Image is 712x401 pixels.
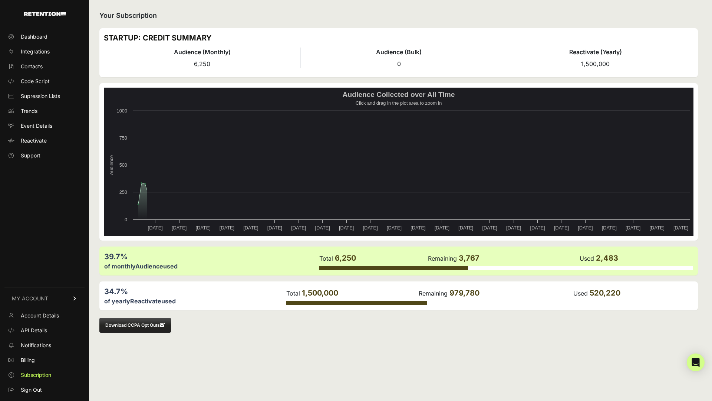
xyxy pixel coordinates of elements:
text: [DATE] [148,225,163,231]
h3: STARTUP: CREDIT SUMMARY [104,33,693,43]
label: Used [580,255,594,262]
span: Notifications [21,342,51,349]
span: 520,220 [590,288,620,297]
text: Audience Collected over All Time [343,91,455,98]
a: Account Details [4,310,85,322]
span: Event Details [21,122,52,130]
div: 34.7% [104,286,286,297]
span: 2,483 [596,254,618,263]
text: 500 [119,162,127,168]
span: 6,250 [335,254,356,263]
text: [DATE] [554,225,569,231]
text: [DATE] [578,225,593,231]
text: [DATE] [267,225,282,231]
a: Billing [4,354,85,366]
a: Sign Out [4,384,85,396]
text: [DATE] [649,225,664,231]
span: 979,780 [449,288,479,297]
div: 39.7% [104,251,319,262]
h4: Reactivate (Yearly) [497,48,693,56]
text: [DATE] [530,225,545,231]
span: 6,250 [194,60,210,68]
text: [DATE] [195,225,210,231]
label: Audience [135,263,163,270]
span: API Details [21,327,47,334]
svg: Audience Collected over All Time [104,88,693,236]
a: API Details [4,325,85,336]
text: [DATE] [458,225,473,231]
a: Event Details [4,120,85,132]
text: Click and drag in the plot area to zoom in [356,100,442,106]
text: 1000 [117,108,127,114]
span: Dashboard [21,33,47,40]
a: Reactivate [4,135,85,147]
h4: Audience (Bulk) [301,48,497,56]
label: Total [319,255,333,262]
span: 3,767 [459,254,479,263]
a: Code Script [4,75,85,87]
a: Support [4,150,85,162]
text: [DATE] [363,225,378,231]
label: Used [573,290,588,297]
text: [DATE] [673,225,688,231]
text: Audience [109,155,114,175]
label: Total [286,290,300,297]
img: Retention.com [24,12,66,16]
label: Remaining [419,290,448,297]
span: Reactivate [21,137,47,144]
span: 1,500,000 [302,288,338,297]
span: 1,500,000 [581,60,610,68]
text: [DATE] [435,225,449,231]
span: Supression Lists [21,92,60,100]
a: Notifications [4,339,85,351]
a: MY ACCOUNT [4,287,85,310]
div: of monthly used [104,262,319,271]
a: Supression Lists [4,90,85,102]
text: [DATE] [411,225,425,231]
text: [DATE] [315,225,330,231]
text: 0 [125,217,127,222]
span: 0 [397,60,401,68]
text: 250 [119,189,127,195]
text: [DATE] [339,225,354,231]
a: Subscription [4,369,85,381]
div: of yearly used [104,297,286,306]
a: Dashboard [4,31,85,43]
span: Account Details [21,312,59,319]
h4: Audience (Monthly) [104,48,300,56]
text: [DATE] [243,225,258,231]
text: [DATE] [602,225,617,231]
h2: Your Subscription [99,10,698,21]
button: Download CCPA Opt Outs [99,318,171,333]
text: [DATE] [220,225,234,231]
span: Integrations [21,48,50,55]
text: [DATE] [387,225,402,231]
label: Reactivate [130,297,161,305]
text: [DATE] [506,225,521,231]
span: Billing [21,356,35,364]
span: Trends [21,107,37,115]
a: Integrations [4,46,85,58]
text: [DATE] [172,225,187,231]
text: [DATE] [291,225,306,231]
a: Contacts [4,61,85,72]
text: 750 [119,135,127,141]
text: [DATE] [626,225,640,231]
span: Support [21,152,40,159]
span: Sign Out [21,386,42,394]
text: [DATE] [482,225,497,231]
div: Open Intercom Messenger [687,353,705,371]
span: MY ACCOUNT [12,295,48,302]
label: Remaining [428,255,457,262]
a: Trends [4,105,85,117]
span: Subscription [21,371,51,379]
span: Code Script [21,78,50,85]
span: Contacts [21,63,43,70]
